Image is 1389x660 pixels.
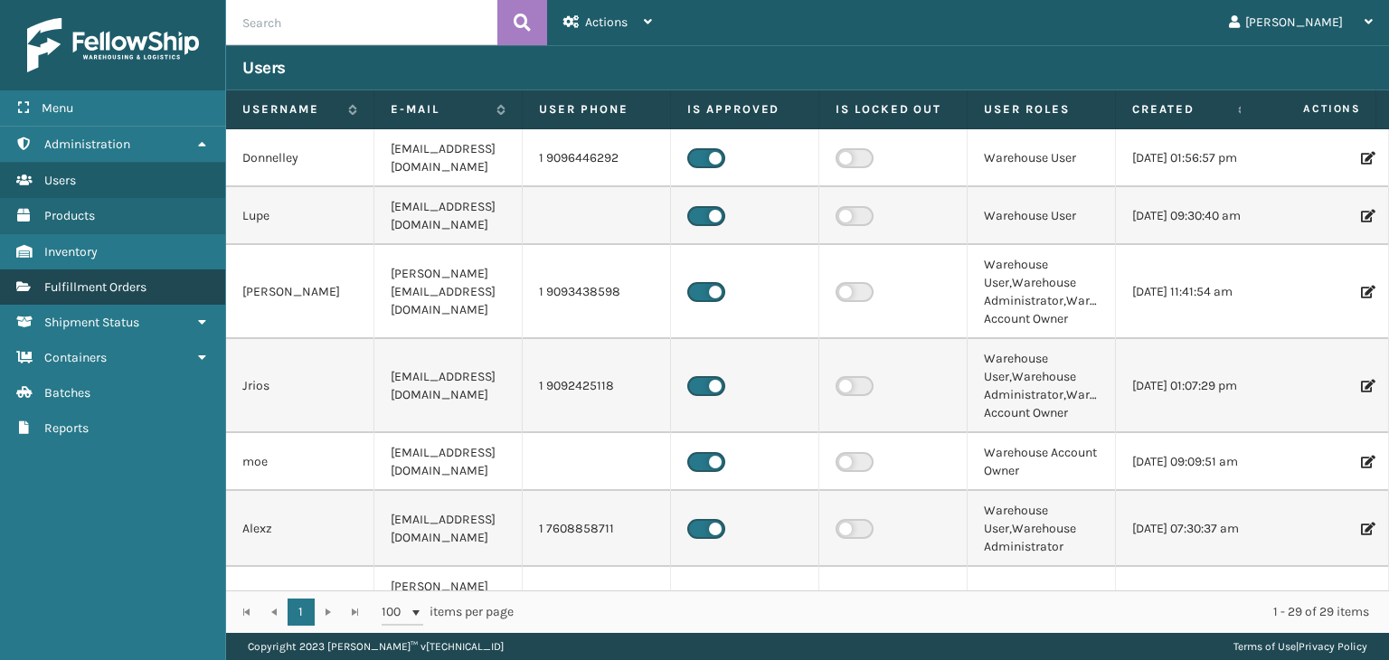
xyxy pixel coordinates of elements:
[226,433,374,491] td: moe
[539,603,1369,621] div: 1 - 29 of 29 items
[44,173,76,188] span: Users
[1116,339,1264,433] td: [DATE] 01:07:29 pm
[374,245,523,339] td: [PERSON_NAME][EMAIL_ADDRESS][DOMAIN_NAME]
[836,101,950,118] label: Is Locked Out
[1116,129,1264,187] td: [DATE] 01:56:57 pm
[523,245,671,339] td: 1 9093438598
[374,433,523,491] td: [EMAIL_ADDRESS][DOMAIN_NAME]
[523,129,671,187] td: 1 9096446292
[1299,640,1367,653] a: Privacy Policy
[44,315,139,330] span: Shipment Status
[539,101,654,118] label: User phone
[968,245,1116,339] td: Warehouse User,Warehouse Administrator,Warehouse Account Owner
[984,101,1099,118] label: User Roles
[968,491,1116,567] td: Warehouse User,Warehouse Administrator
[1132,101,1229,118] label: Created
[1361,286,1372,298] i: Edit
[1361,456,1372,468] i: Edit
[1116,433,1264,491] td: [DATE] 09:09:51 am
[687,101,802,118] label: Is Approved
[382,603,409,621] span: 100
[42,100,73,116] span: Menu
[288,599,315,626] a: 1
[44,350,107,365] span: Containers
[374,129,523,187] td: [EMAIL_ADDRESS][DOMAIN_NAME]
[382,599,514,626] span: items per page
[226,339,374,433] td: Jrios
[1116,567,1264,643] td: [DATE] 07:44:07 am
[44,385,90,401] span: Batches
[968,339,1116,433] td: Warehouse User,Warehouse Administrator,Warehouse Account Owner
[374,187,523,245] td: [EMAIL_ADDRESS][DOMAIN_NAME]
[226,245,374,339] td: [PERSON_NAME]
[1361,523,1372,535] i: Edit
[1246,94,1372,124] span: Actions
[44,208,95,223] span: Products
[27,18,199,72] img: logo
[374,491,523,567] td: [EMAIL_ADDRESS][DOMAIN_NAME]
[1233,633,1367,660] div: |
[1116,245,1264,339] td: [DATE] 11:41:54 am
[226,491,374,567] td: Alexz
[374,567,523,643] td: [PERSON_NAME][EMAIL_ADDRESS][DOMAIN_NAME]
[1116,491,1264,567] td: [DATE] 07:30:37 am
[1361,152,1372,165] i: Edit
[968,129,1116,187] td: Warehouse User
[226,567,374,643] td: [PERSON_NAME]
[523,567,671,643] td: 1 6197531857
[44,279,146,295] span: Fulfillment Orders
[226,187,374,245] td: Lupe
[391,101,487,118] label: E-mail
[1361,380,1372,392] i: Edit
[968,187,1116,245] td: Warehouse User
[226,129,374,187] td: Donnelley
[242,101,339,118] label: Username
[242,57,286,79] h3: Users
[585,14,628,30] span: Actions
[968,433,1116,491] td: Warehouse Account Owner
[374,339,523,433] td: [EMAIL_ADDRESS][DOMAIN_NAME]
[1233,640,1296,653] a: Terms of Use
[523,491,671,567] td: 1 7608858711
[968,567,1116,643] td: Warehouse Administrator
[44,420,89,436] span: Reports
[44,244,98,259] span: Inventory
[44,137,130,152] span: Administration
[248,633,504,660] p: Copyright 2023 [PERSON_NAME]™ v [TECHNICAL_ID]
[1361,210,1372,222] i: Edit
[1116,187,1264,245] td: [DATE] 09:30:40 am
[523,339,671,433] td: 1 9092425118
